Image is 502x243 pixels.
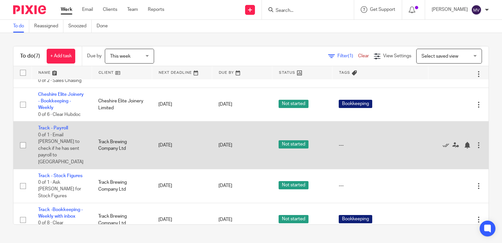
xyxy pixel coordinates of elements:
a: Cheshire Elite Joinery - Bookkeeping - Weekly [38,92,84,110]
a: Snoozed [68,20,92,33]
a: Mark as done [443,142,452,148]
a: + Add task [47,49,75,64]
a: To do [13,20,29,33]
span: Tags [339,71,350,74]
td: [DATE] [152,121,212,169]
td: Track Brewing Company Ltd [92,121,152,169]
div: --- [339,142,422,148]
span: [DATE] [218,184,232,188]
span: Bookkeeping [339,215,372,223]
span: Bookkeeping [339,100,372,108]
a: Track - Stock Figures [38,174,82,178]
span: Not started [279,215,308,223]
td: Track Brewing Company Ltd [92,169,152,203]
span: 0 of 1 · Email [PERSON_NAME] to check if he has sent payroll to [GEOGRAPHIC_DATA] [38,133,83,164]
span: [DATE] [218,102,232,107]
img: svg%3E [471,5,482,15]
span: 0 of 8 · Clear Hubdoc/Dext [38,221,66,232]
span: This week [110,54,130,59]
div: --- [339,182,422,189]
span: Select saved view [422,54,458,59]
span: (1) [348,54,353,58]
span: Filter [337,54,358,58]
span: [DATE] [218,143,232,148]
a: Done [97,20,113,33]
span: Not started [279,140,308,148]
td: [DATE] [152,169,212,203]
span: View Settings [383,54,411,58]
td: Cheshire Elite Joinery Limited [92,88,152,121]
a: Track -Bookkeeping - Weekly with inbox [38,207,83,219]
a: Work [61,6,72,13]
a: Team [127,6,138,13]
img: Pixie [13,5,46,14]
span: 0 of 1 · Ask [PERSON_NAME] for Stock Figures [38,180,81,198]
a: Track - Payroll [38,126,68,130]
span: (7) [34,53,40,59]
span: 0 of 6 · Clear Hubdoc [38,112,81,117]
a: Reports [148,6,164,13]
td: Track Brewing Company Ltd [92,203,152,237]
a: Clients [103,6,117,13]
input: Search [275,8,334,14]
a: Clear [358,54,369,58]
span: Not started [279,100,308,108]
a: Reassigned [34,20,63,33]
p: Due by [87,53,102,59]
span: [DATE] [218,217,232,222]
h1: To do [20,53,40,60]
p: [PERSON_NAME] [432,6,468,13]
td: [DATE] [152,203,212,237]
span: Get Support [370,7,395,12]
span: Not started [279,181,308,189]
a: Email [82,6,93,13]
span: 0 of 2 · Sales Chasing [38,79,81,83]
td: [DATE] [152,88,212,121]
